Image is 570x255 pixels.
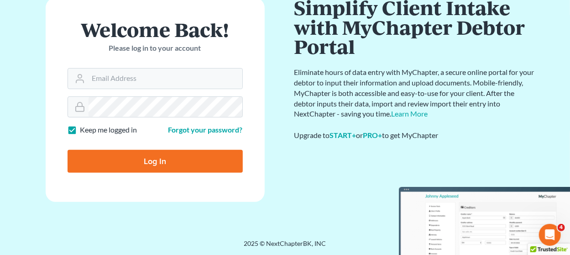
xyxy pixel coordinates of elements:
input: Log In [68,150,243,173]
h1: Welcome Back! [68,20,243,39]
div: Upgrade to or to get MyChapter [294,130,536,141]
iframe: Intercom live chat [539,224,561,246]
p: Eliminate hours of data entry with MyChapter, a secure online portal for your debtor to input the... [294,67,536,119]
a: PRO+ [363,131,382,139]
label: Keep me logged in [80,125,137,135]
p: Please log in to your account [68,43,243,53]
input: Email Address [89,69,242,89]
a: Forgot your password? [168,125,243,134]
a: Learn More [392,109,428,118]
span: 4 [558,224,565,231]
a: START+ [330,131,356,139]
